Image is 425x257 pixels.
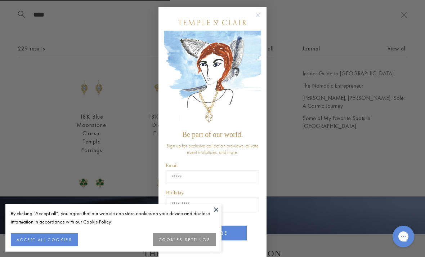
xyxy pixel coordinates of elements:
button: COOKIES SETTINGS [153,233,216,246]
img: c4a9eb12-d91a-4d4a-8ee0-386386f4f338.jpeg [164,31,261,127]
input: Email [166,170,259,184]
img: Temple St. Clair [178,20,247,25]
span: Be part of our world. [182,130,243,138]
button: ACCEPT ALL COOKIES [11,233,78,246]
button: Close dialog [257,14,266,23]
div: By clicking “Accept all”, you agree that our website can store cookies on your device and disclos... [11,209,216,226]
span: Birthday [166,190,184,195]
span: Email [166,163,178,168]
iframe: Gorgias live chat messenger [389,223,418,250]
span: Sign up for exclusive collection previews, private event invitations, and more. [166,142,259,155]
